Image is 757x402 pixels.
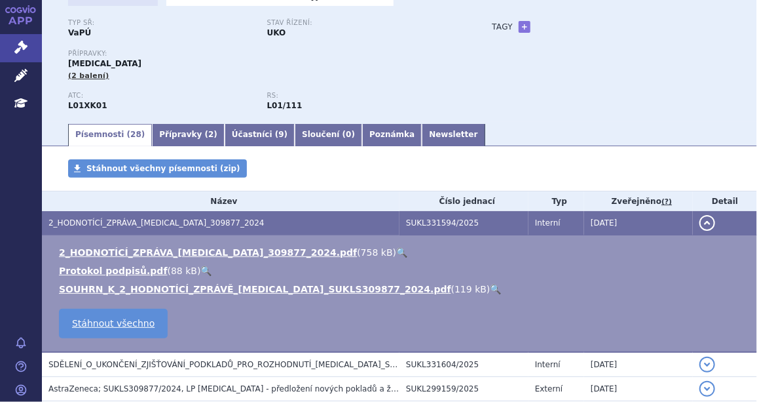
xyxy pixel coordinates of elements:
p: ATC: [68,92,254,100]
a: Protokol podpisů.pdf [59,266,168,276]
a: SOUHRN_K_2_HODNOTÍCÍ_ZPRÁVĚ_[MEDICAL_DATA]_SUKLS309877_2024.pdf [59,284,451,294]
a: 🔍 [490,284,502,294]
td: [DATE] [584,377,693,401]
button: detail [699,215,715,231]
p: RS: [267,92,453,100]
span: 2_HODNOTÍCÍ_ZPRÁVA_LYNPARZA_309877_2024 [48,218,265,228]
li: ( ) [59,246,744,259]
li: ( ) [59,264,744,277]
td: [DATE] [584,352,693,377]
span: Externí [535,384,563,393]
p: Typ SŘ: [68,19,254,27]
td: [DATE] [584,211,693,235]
p: Stav řízení: [267,19,453,27]
th: Detail [693,191,757,211]
button: detail [699,381,715,397]
a: 2_HODNOTÍCÍ_ZPRÁVA_[MEDICAL_DATA]_309877_2024.pdf [59,247,357,258]
li: ( ) [59,283,744,296]
span: 88 kB [171,266,197,276]
span: Stáhnout všechny písemnosti (zip) [86,164,240,173]
a: Přípravky (2) [152,124,225,146]
span: 758 kB [361,247,393,258]
a: Sloučení (0) [295,124,362,146]
td: SUKL299159/2025 [399,377,528,401]
a: Účastníci (9) [225,124,295,146]
strong: olaparib tbl. [267,101,303,110]
span: SDĚLENÍ_O_UKONČENÍ_ZJIŠŤOVÁNÍ_PODKLADŮ_PRO_ROZHODNUTÍ_LYNPARZA_SUKLS309877_2024 [48,360,464,369]
button: detail [699,357,715,372]
a: Newsletter [422,124,485,146]
span: Interní [535,360,561,369]
span: 0 [346,130,351,139]
a: 🔍 [396,247,407,258]
a: + [519,21,530,33]
th: Typ [528,191,584,211]
th: Číslo jednací [399,191,528,211]
h3: Tagy [492,19,513,35]
strong: OLAPARIB [68,101,107,110]
a: Stáhnout všechno [59,309,168,338]
td: SUKL331604/2025 [399,352,528,377]
th: Zveřejněno [584,191,693,211]
td: SUKL331594/2025 [399,211,528,235]
span: 119 kB [454,284,487,294]
strong: UKO [267,28,286,37]
a: Stáhnout všechny písemnosti (zip) [68,159,247,178]
span: AstraZeneca; SUKLS309877/2024, LP LYNPARZA - předložení nových pokladů a žádost o vydání 2.HZ - O... [48,384,555,393]
span: [MEDICAL_DATA] [68,59,141,68]
span: 28 [130,130,141,139]
span: 2 [208,130,213,139]
span: (2 balení) [68,71,109,80]
a: Poznámka [362,124,422,146]
span: 9 [278,130,284,139]
strong: VaPÚ [68,28,91,37]
abbr: (?) [661,197,672,207]
p: Přípravky: [68,50,466,58]
a: Písemnosti (28) [68,124,152,146]
span: Interní [535,218,561,228]
th: Název [42,191,399,211]
a: 🔍 [200,266,212,276]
